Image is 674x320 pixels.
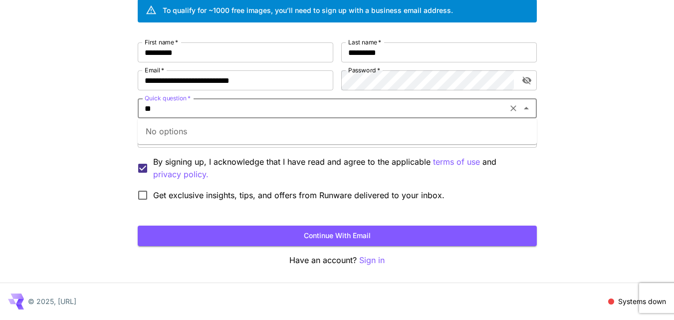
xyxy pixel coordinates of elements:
p: privacy policy. [153,168,209,181]
button: Continue with email [138,226,537,246]
label: Last name [348,38,381,46]
p: © 2025, [URL] [28,296,76,307]
p: Systems down [618,296,666,307]
button: Clear [506,101,520,115]
button: By signing up, I acknowledge that I have read and agree to the applicable and privacy policy. [433,156,480,168]
label: Password [348,66,380,74]
label: Quick question [145,94,191,102]
div: No options [138,118,537,144]
button: Sign in [359,254,385,267]
p: By signing up, I acknowledge that I have read and agree to the applicable and [153,156,529,181]
p: Have an account? [138,254,537,267]
button: toggle password visibility [518,71,536,89]
span: Get exclusive insights, tips, and offers from Runware delivered to your inbox. [153,189,445,201]
p: terms of use [433,156,480,168]
div: To qualify for ~1000 free images, you’ll need to sign up with a business email address. [163,5,453,15]
label: First name [145,38,178,46]
label: Email [145,66,164,74]
button: By signing up, I acknowledge that I have read and agree to the applicable terms of use and [153,168,209,181]
button: Close [519,101,533,115]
